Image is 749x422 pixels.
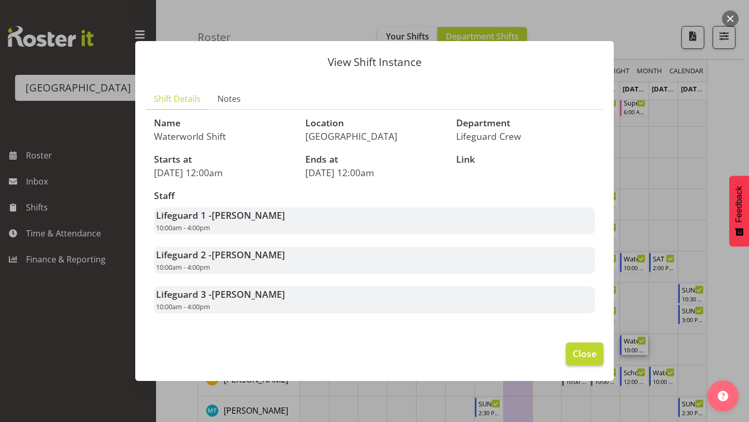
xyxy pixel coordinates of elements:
span: Feedback [734,186,744,222]
button: Feedback - Show survey [729,176,749,246]
span: 10:00am - 4:00pm [156,262,210,272]
span: 10:00am - 4:00pm [156,302,210,311]
button: Close [566,342,603,365]
span: 10:00am - 4:00pm [156,223,210,232]
h3: Name [154,118,293,128]
h3: Link [456,154,595,165]
p: Lifeguard Crew [456,130,595,142]
span: [PERSON_NAME] [212,209,285,221]
span: Close [573,347,597,360]
img: help-xxl-2.png [718,391,728,401]
span: Notes [217,93,241,105]
p: [DATE] 12:00am [305,167,444,178]
strong: Lifeguard 1 - [156,209,285,221]
p: [DATE] 12:00am [154,167,293,178]
span: [PERSON_NAME] [212,288,285,300]
strong: Lifeguard 2 - [156,248,285,261]
h3: Starts at [154,154,293,165]
p: Waterworld Shift [154,130,293,142]
h3: Staff [154,191,595,201]
p: [GEOGRAPHIC_DATA] [305,130,444,142]
span: Shift Details [154,93,201,105]
span: [PERSON_NAME] [212,248,285,261]
h3: Department [456,118,595,128]
p: View Shift Instance [146,57,603,68]
h3: Ends at [305,154,444,165]
h3: Location [305,118,444,128]
strong: Lifeguard 3 - [156,288,285,300]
